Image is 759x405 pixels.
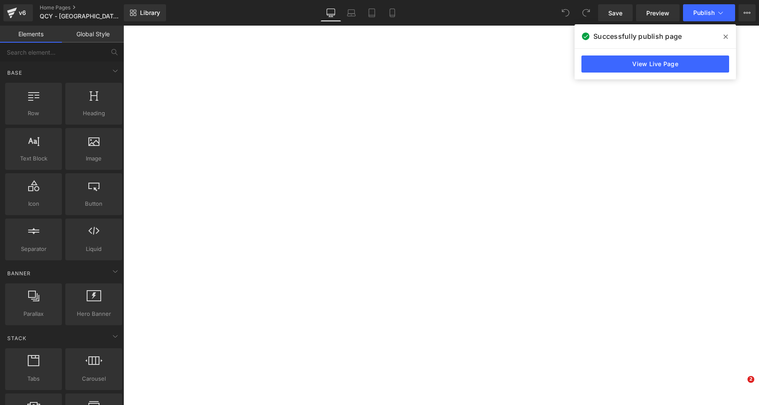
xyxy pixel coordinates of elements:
[581,55,729,73] a: View Live Page
[8,154,59,163] span: Text Block
[636,4,680,21] a: Preview
[8,245,59,253] span: Separator
[40,13,120,20] span: QCY - [GEOGRAPHIC_DATA]™
[608,9,622,17] span: Save
[3,4,33,21] a: v6
[730,376,750,396] iframe: Intercom live chat
[362,4,382,21] a: Tablet
[747,376,754,383] span: 2
[8,374,59,383] span: Tabs
[140,9,160,17] span: Library
[321,4,341,21] a: Desktop
[593,31,682,41] span: Successfully publish page
[40,4,136,11] a: Home Pages
[68,154,120,163] span: Image
[8,109,59,118] span: Row
[8,199,59,208] span: Icon
[739,4,756,21] button: More
[6,334,27,342] span: Stack
[124,4,166,21] a: New Library
[6,69,23,77] span: Base
[68,309,120,318] span: Hero Banner
[17,7,28,18] div: v6
[646,9,669,17] span: Preview
[68,199,120,208] span: Button
[683,4,735,21] button: Publish
[382,4,403,21] a: Mobile
[68,374,120,383] span: Carousel
[68,109,120,118] span: Heading
[578,4,595,21] button: Redo
[6,269,32,277] span: Banner
[693,9,715,16] span: Publish
[62,26,124,43] a: Global Style
[341,4,362,21] a: Laptop
[68,245,120,253] span: Liquid
[557,4,574,21] button: Undo
[8,309,59,318] span: Parallax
